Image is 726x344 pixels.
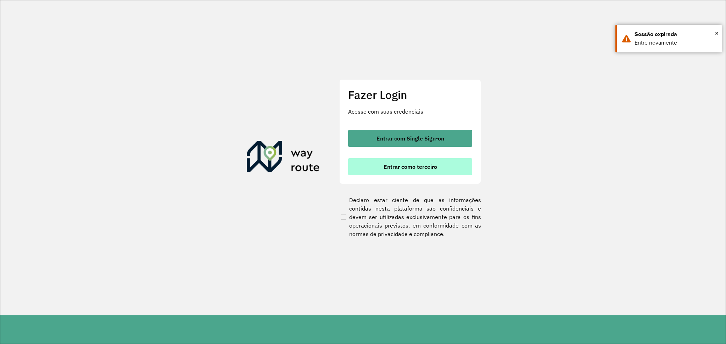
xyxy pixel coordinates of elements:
[635,30,716,39] div: Sessão expirada
[384,164,437,170] span: Entrar como terceiro
[348,88,472,102] h2: Fazer Login
[348,107,472,116] p: Acesse com suas credenciais
[635,39,716,47] div: Entre novamente
[339,196,481,238] label: Declaro estar ciente de que as informações contidas nesta plataforma são confidenciais e devem se...
[715,28,719,39] button: Close
[247,141,320,175] img: Roteirizador AmbevTech
[348,130,472,147] button: button
[715,28,719,39] span: ×
[376,136,444,141] span: Entrar com Single Sign-on
[348,158,472,175] button: button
